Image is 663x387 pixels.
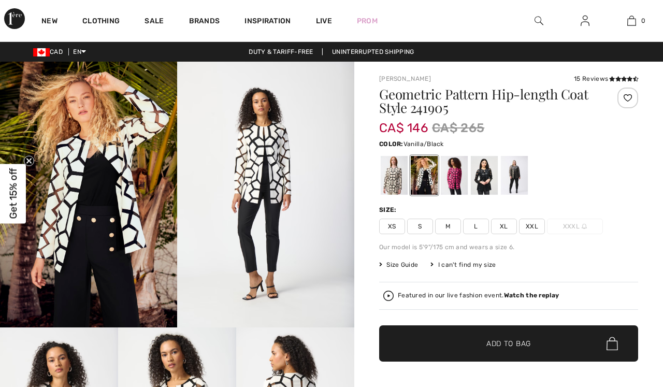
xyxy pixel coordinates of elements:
div: Featured in our live fashion event. [398,292,559,299]
span: CA$ 146 [379,110,428,135]
span: L [463,219,489,234]
img: 1ère Avenue [4,8,25,29]
span: Get 15% off [7,168,19,219]
span: CAD [33,48,67,55]
button: Close teaser [24,155,34,166]
div: 15 Reviews [574,74,638,83]
span: Inspiration [244,17,291,27]
span: Color: [379,140,403,148]
a: New [41,17,57,27]
span: EN [73,48,86,55]
img: search the website [535,15,543,27]
a: Sale [145,17,164,27]
span: Size Guide [379,260,418,269]
img: ring-m.svg [582,224,587,229]
span: XXXL [547,219,603,234]
span: Add to Bag [486,338,531,349]
a: [PERSON_NAME] [379,75,431,82]
div: Our model is 5'9"/175 cm and wears a size 6. [379,242,638,252]
a: Prom [357,16,378,26]
img: Geometric Pattern Hip-Length Coat Style 241905. 2 [177,62,354,327]
h1: Geometric Pattern Hip-length Coat Style 241905 [379,88,595,114]
button: Add to Bag [379,325,638,362]
span: M [435,219,461,234]
span: S [407,219,433,234]
img: Canadian Dollar [33,48,50,56]
a: Live [316,16,332,26]
span: CA$ 265 [432,119,484,137]
img: Watch the replay [383,291,394,301]
div: Moonstone/black [381,156,408,195]
span: XS [379,219,405,234]
span: XXL [519,219,545,234]
img: My Bag [627,15,636,27]
div: I can't find my size [430,260,496,269]
img: Bag.svg [607,337,618,350]
div: Size: [379,205,399,214]
div: Black/Black [471,156,498,195]
img: My Info [581,15,589,27]
strong: Watch the replay [504,292,559,299]
a: Clothing [82,17,120,27]
div: Gunmetal/black [501,156,528,195]
a: 0 [609,15,654,27]
a: Brands [189,17,220,27]
div: Geranium/black [441,156,468,195]
a: Sign In [572,15,598,27]
span: Vanilla/Black [403,140,444,148]
div: Vanilla/Black [411,156,438,195]
span: XL [491,219,517,234]
span: 0 [641,16,645,25]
